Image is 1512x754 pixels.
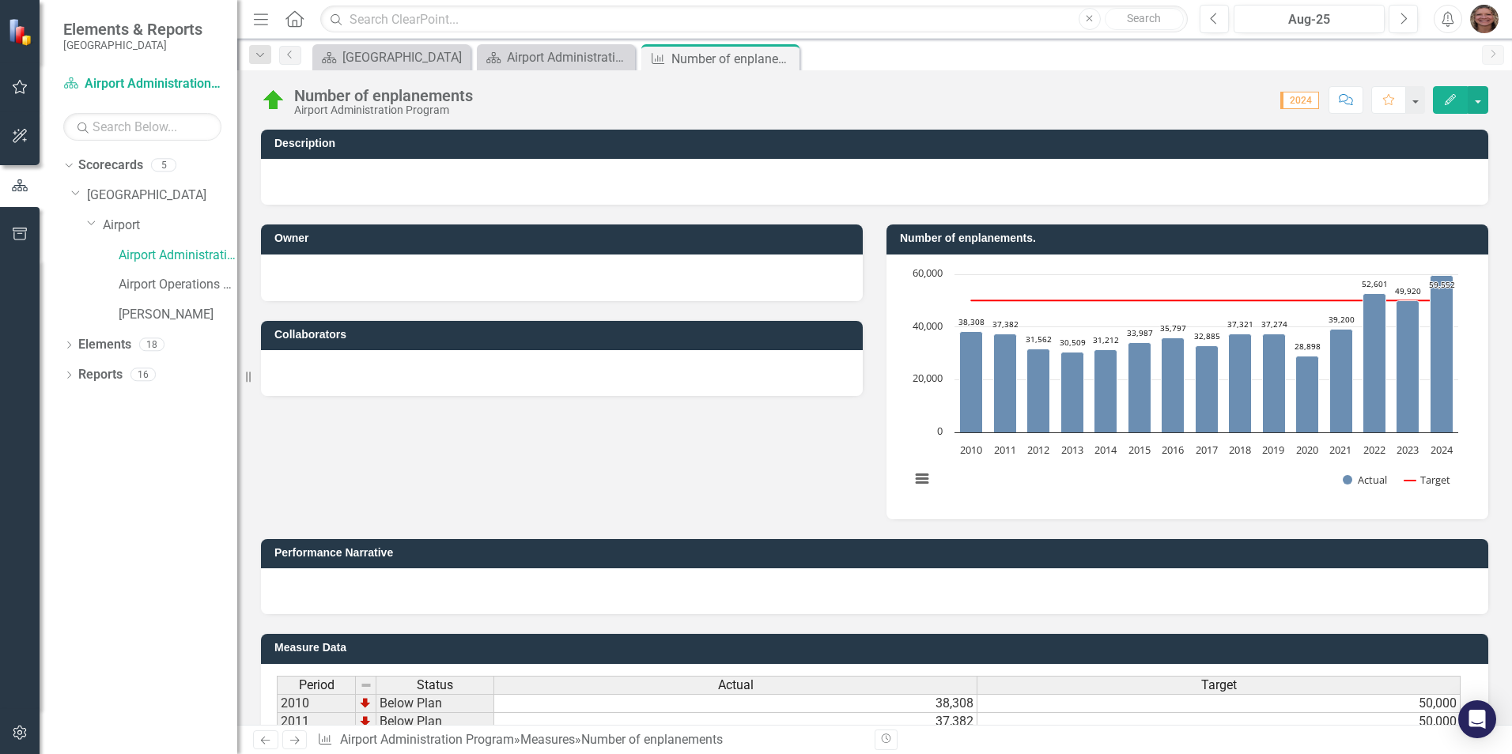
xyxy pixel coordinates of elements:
a: [PERSON_NAME] [119,306,237,324]
h3: Owner [274,232,855,244]
td: 2011 [277,713,356,731]
div: 5 [151,159,176,172]
path: 2015, 33,987. Actual. [1128,342,1151,432]
button: Show Target [1404,473,1451,487]
text: 39,200 [1329,314,1355,325]
span: Elements & Reports [63,20,202,39]
path: 2014, 31,212. Actual. [1094,349,1117,432]
text: 20,000 [913,371,943,385]
span: Period [299,678,335,692]
path: 2023, 49,920. Actual. [1397,300,1419,432]
g: Target, series 2 of 2. Line with 15 data points. [969,297,1445,303]
a: [GEOGRAPHIC_DATA] [87,187,237,205]
text: 2022 [1363,443,1385,457]
h3: Collaborators [274,329,855,341]
text: 38,308 [958,316,985,327]
text: 2023 [1397,443,1419,457]
text: 33,987 [1127,327,1153,338]
input: Search ClearPoint... [320,6,1188,33]
a: Airport Administration Program [340,732,514,747]
text: 2010 [960,443,982,457]
text: 2016 [1162,443,1184,457]
path: 2011, 37,382. Actual. [994,334,1017,432]
button: Aug-25 [1234,5,1385,33]
text: 2015 [1128,443,1151,457]
a: Elements [78,336,131,354]
text: 52,601 [1362,278,1388,289]
path: 2012, 31,562. Actual. [1027,349,1050,432]
text: 40,000 [913,319,943,333]
small: [GEOGRAPHIC_DATA] [63,39,202,51]
h3: Number of enplanements. [900,232,1480,244]
div: Number of enplanements [581,732,723,747]
img: ClearPoint Strategy [8,18,36,46]
input: Search Below... [63,113,221,141]
text: 31,562 [1026,334,1052,345]
g: Actual, series 1 of 2. Bar series with 15 bars. [960,275,1453,432]
text: 59,552 [1429,279,1455,290]
a: Airport Administration Program [119,247,237,265]
div: Aug-25 [1239,10,1379,29]
text: 30,509 [1060,337,1086,348]
td: 2010 [277,694,356,713]
path: 2019, 37,274. Actual. [1263,334,1286,432]
div: Chart. Highcharts interactive chart. [902,266,1472,503]
td: 50,000 [977,694,1461,713]
text: 32,885 [1194,330,1220,341]
h3: Performance Narrative [274,547,1480,559]
a: Airport Operations Program [119,276,237,294]
div: Airport Administration Program [507,47,631,67]
div: Number of enplanements [671,49,796,69]
text: 31,212 [1093,334,1119,345]
path: 2022, 52,601. Actual. [1363,293,1386,432]
span: Actual [718,678,754,692]
text: 2011 [994,443,1016,457]
svg: Interactive chart [902,266,1466,503]
a: Reports [78,366,123,384]
text: 2017 [1196,443,1218,457]
path: 2024, 59,552. Actual. [1431,275,1453,432]
img: TnMDeAgwAPMxUmUi88jYAAAAAElFTkSuQmCC [359,714,372,727]
span: Status [417,678,453,692]
h3: Description [274,138,1480,149]
button: Search [1105,8,1184,30]
text: 37,321 [1227,319,1253,330]
div: 18 [139,338,164,352]
h3: Measure Data [274,642,1480,654]
text: 49,920 [1395,285,1421,296]
td: 37,382 [494,713,977,731]
path: 2017, 32,885. Actual. [1196,345,1219,432]
div: Number of enplanements [294,87,473,104]
img: 8DAGhfEEPCf229AAAAAElFTkSuQmCC [360,679,372,692]
path: 2016, 35,797. Actual. [1162,337,1185,432]
text: 37,382 [992,319,1019,330]
text: 35,797 [1160,322,1186,334]
text: 2014 [1094,443,1117,457]
a: Measures [520,732,575,747]
a: [GEOGRAPHIC_DATA] [316,47,467,67]
path: 2021, 39,200. Actual. [1330,329,1353,432]
span: 2024 [1280,92,1319,109]
text: 2012 [1027,443,1049,457]
a: Airport Administration Program [481,47,631,67]
text: 2020 [1296,443,1318,457]
div: » » [317,731,863,749]
path: 2018, 37,321. Actual. [1229,334,1252,432]
span: Search [1127,12,1161,25]
button: View chart menu, Chart [911,468,933,490]
path: 2013, 30,509. Actual. [1061,352,1084,432]
path: 2020, 28,898. Actual. [1296,356,1319,432]
img: TnMDeAgwAPMxUmUi88jYAAAAAElFTkSuQmCC [359,696,372,709]
span: Target [1201,678,1237,692]
text: 60,000 [913,266,943,280]
td: Below Plan [376,694,494,713]
img: Stephanie Petsch [1470,5,1499,33]
text: 2019 [1262,443,1284,457]
text: 0 [937,424,943,438]
a: Airport [103,217,237,235]
a: Scorecards [78,156,143,175]
td: 50,000 [977,713,1461,731]
img: On Target [261,88,286,113]
text: 2021 [1329,443,1351,457]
